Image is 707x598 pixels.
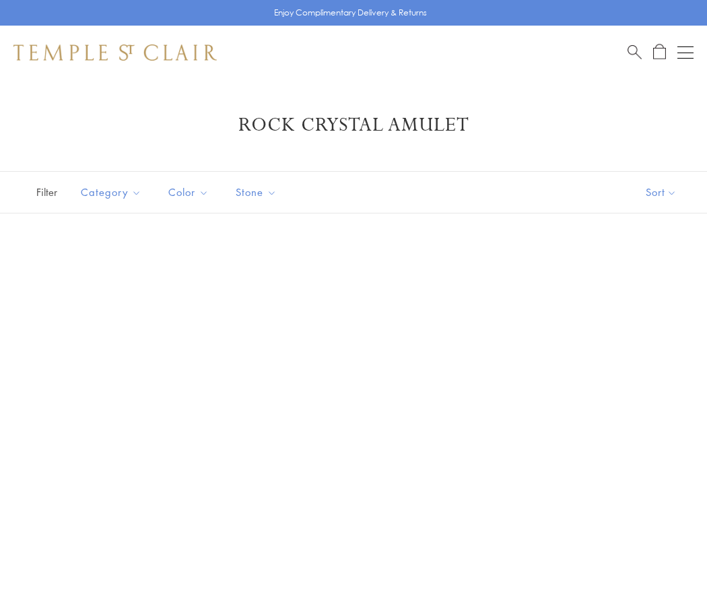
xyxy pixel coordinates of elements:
[229,184,287,201] span: Stone
[653,44,666,61] a: Open Shopping Bag
[74,184,151,201] span: Category
[71,177,151,207] button: Category
[158,177,219,207] button: Color
[628,44,642,61] a: Search
[226,177,287,207] button: Stone
[615,172,707,213] button: Show sort by
[677,44,694,61] button: Open navigation
[34,113,673,137] h1: Rock Crystal Amulet
[274,6,427,20] p: Enjoy Complimentary Delivery & Returns
[13,44,217,61] img: Temple St. Clair
[162,184,219,201] span: Color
